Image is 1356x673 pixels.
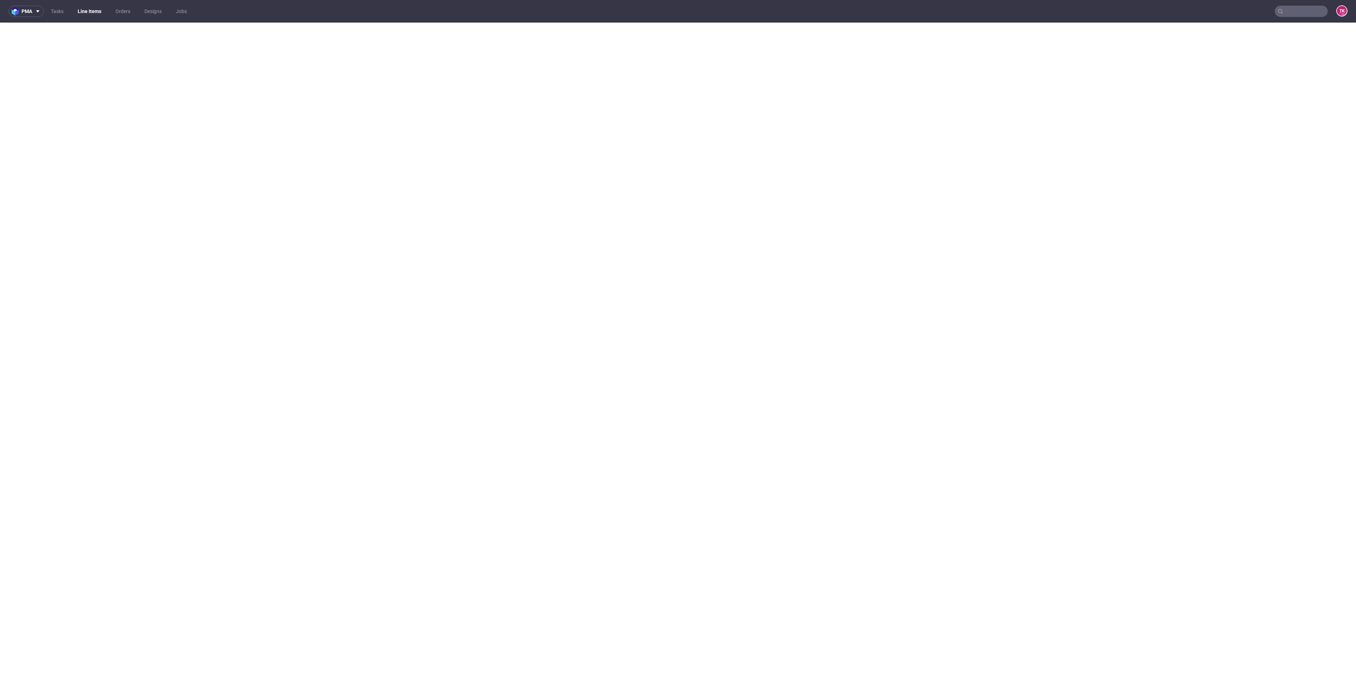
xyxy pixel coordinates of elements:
span: pma [22,9,32,14]
button: pma [8,6,44,17]
a: Designs [140,6,166,17]
a: Orders [111,6,135,17]
figcaption: TK [1337,6,1347,16]
a: Line Items [73,6,106,17]
a: Tasks [47,6,68,17]
a: Jobs [172,6,191,17]
img: logo [12,7,22,16]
